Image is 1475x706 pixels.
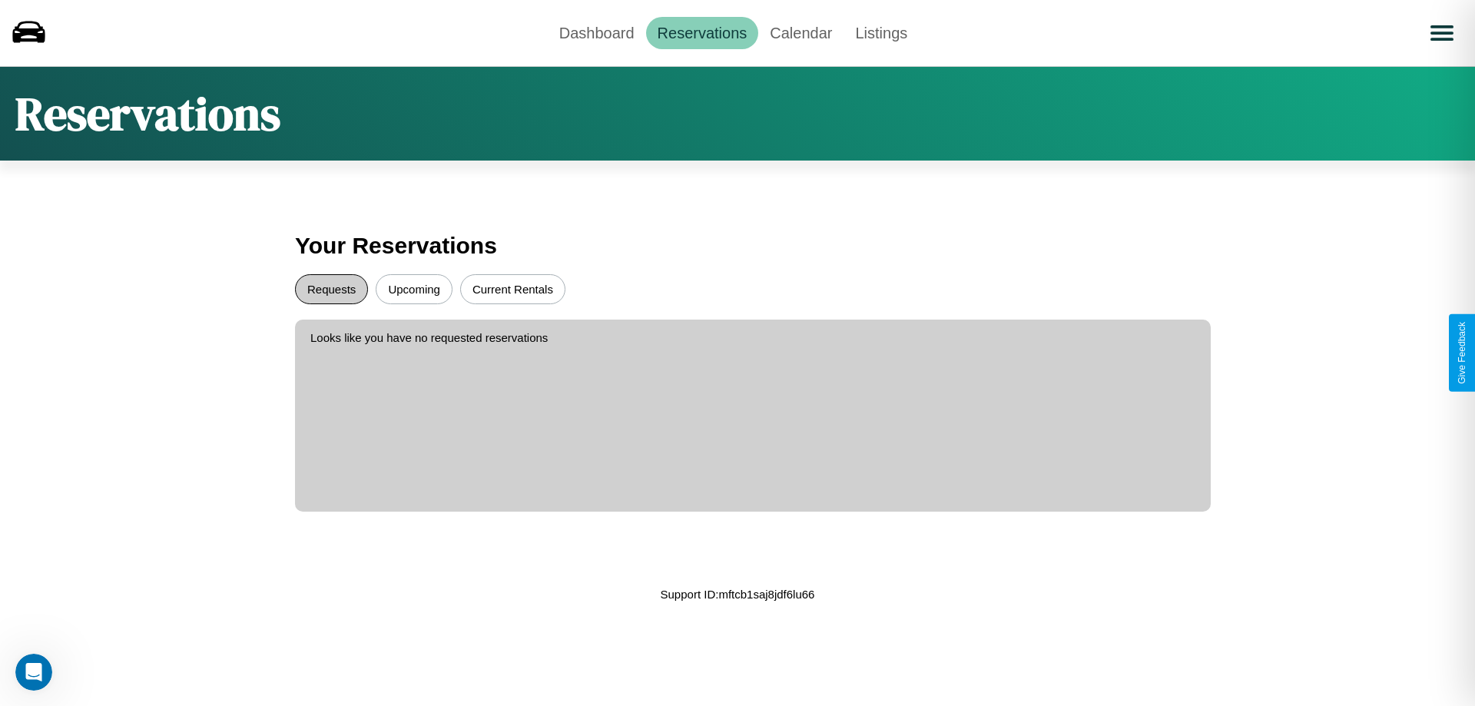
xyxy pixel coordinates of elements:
[548,17,646,49] a: Dashboard
[1457,322,1467,384] div: Give Feedback
[310,327,1195,348] p: Looks like you have no requested reservations
[661,584,815,605] p: Support ID: mftcb1saj8jdf6lu66
[844,17,919,49] a: Listings
[646,17,759,49] a: Reservations
[1420,12,1463,55] button: Open menu
[295,274,368,304] button: Requests
[460,274,565,304] button: Current Rentals
[758,17,844,49] a: Calendar
[295,225,1180,267] h3: Your Reservations
[376,274,452,304] button: Upcoming
[15,654,52,691] iframe: Intercom live chat
[15,82,280,145] h1: Reservations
